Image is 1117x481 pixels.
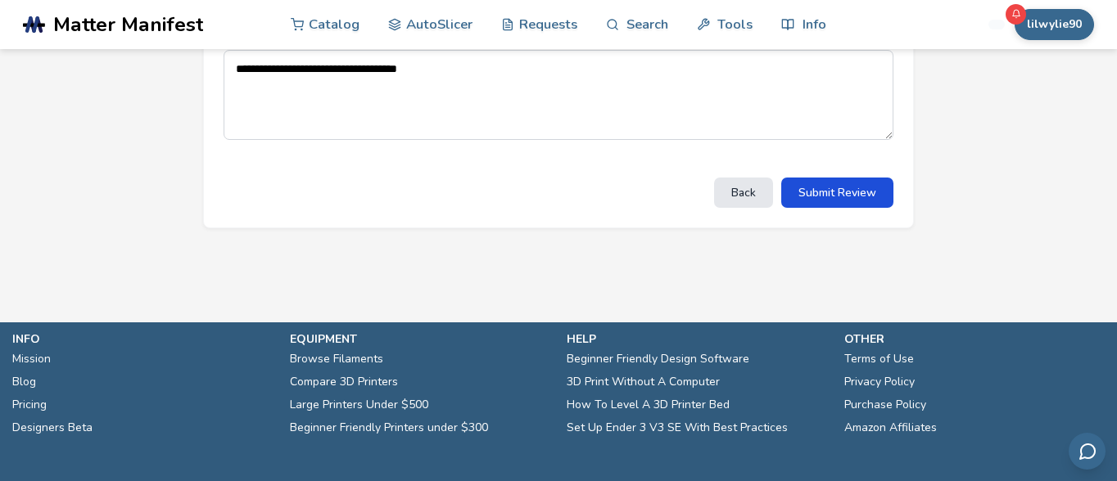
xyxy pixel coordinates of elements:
a: Designers Beta [12,416,93,439]
a: Compare 3D Printers [290,371,398,393]
p: info [12,330,274,348]
a: Pricing [12,393,47,416]
a: 3D Print Without A Computer [567,371,720,393]
span: Matter Manifest [53,13,203,36]
a: Beginner Friendly Design Software [567,348,749,371]
a: Beginner Friendly Printers under $300 [290,416,488,439]
p: equipment [290,330,551,348]
a: Amazon Affiliates [844,416,937,439]
a: Blog [12,371,36,393]
a: Terms of Use [844,348,914,371]
button: Submit Review [781,178,893,208]
p: help [567,330,828,348]
button: Send feedback via email [1069,433,1106,470]
a: How To Level A 3D Printer Bed [567,393,730,416]
button: Back [714,178,773,208]
a: Privacy Policy [844,371,915,393]
button: lilwylie90 [1015,9,1094,40]
a: Set Up Ender 3 V3 SE With Best Practices [567,416,788,439]
a: Purchase Policy [844,393,926,416]
a: Browse Filaments [290,348,383,371]
a: Large Printers Under $500 [290,393,428,416]
p: other [844,330,1106,348]
a: Mission [12,348,51,371]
